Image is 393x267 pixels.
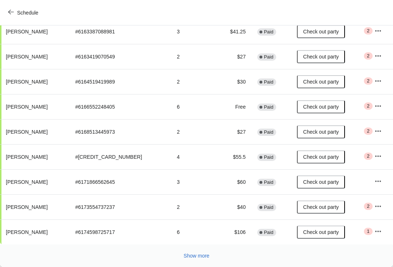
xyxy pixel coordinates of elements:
[297,201,345,214] button: Check out party
[6,79,48,85] span: [PERSON_NAME]
[70,69,171,94] td: # 6164519419989
[367,103,369,109] span: 2
[303,204,339,210] span: Check out party
[6,104,48,110] span: [PERSON_NAME]
[70,94,171,119] td: # 6166552248405
[303,104,339,110] span: Check out party
[216,44,251,69] td: $27
[264,154,273,160] span: Paid
[6,54,48,60] span: [PERSON_NAME]
[171,219,216,244] td: 6
[171,169,216,194] td: 3
[171,194,216,219] td: 2
[297,50,345,63] button: Check out party
[70,169,171,194] td: # 6171866562645
[171,94,216,119] td: 6
[70,219,171,244] td: # 6174598725717
[297,75,345,88] button: Check out party
[181,249,213,262] button: Show more
[297,150,345,163] button: Check out party
[264,29,273,35] span: Paid
[367,203,369,209] span: 2
[264,129,273,135] span: Paid
[70,144,171,169] td: # [CREDIT_CARD_NUMBER]
[171,19,216,44] td: 3
[303,54,339,60] span: Check out party
[303,154,339,160] span: Check out party
[70,19,171,44] td: # 6163387088981
[264,79,273,85] span: Paid
[6,179,48,185] span: [PERSON_NAME]
[303,79,339,85] span: Check out party
[216,119,251,144] td: $27
[216,194,251,219] td: $40
[171,44,216,69] td: 2
[216,169,251,194] td: $60
[367,53,369,59] span: 2
[297,100,345,113] button: Check out party
[70,194,171,219] td: # 6173554737237
[367,128,369,134] span: 2
[367,228,369,234] span: 1
[171,119,216,144] td: 2
[6,204,48,210] span: [PERSON_NAME]
[264,104,273,110] span: Paid
[303,29,339,35] span: Check out party
[171,69,216,94] td: 2
[303,179,339,185] span: Check out party
[70,119,171,144] td: # 6168513445973
[216,94,251,119] td: Free
[6,154,48,160] span: [PERSON_NAME]
[297,175,345,189] button: Check out party
[367,153,369,159] span: 2
[6,229,48,235] span: [PERSON_NAME]
[303,129,339,135] span: Check out party
[264,230,273,235] span: Paid
[171,144,216,169] td: 4
[216,219,251,244] td: $106
[264,179,273,185] span: Paid
[303,229,339,235] span: Check out party
[70,44,171,69] td: # 6163419070549
[264,54,273,60] span: Paid
[264,205,273,210] span: Paid
[216,69,251,94] td: $30
[367,78,369,84] span: 2
[6,29,48,35] span: [PERSON_NAME]
[367,28,369,34] span: 2
[6,129,48,135] span: [PERSON_NAME]
[4,6,44,19] button: Schedule
[17,10,38,16] span: Schedule
[216,19,251,44] td: $41.25
[216,144,251,169] td: $55.5
[297,226,345,239] button: Check out party
[297,125,345,138] button: Check out party
[297,25,345,38] button: Check out party
[184,253,210,259] span: Show more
